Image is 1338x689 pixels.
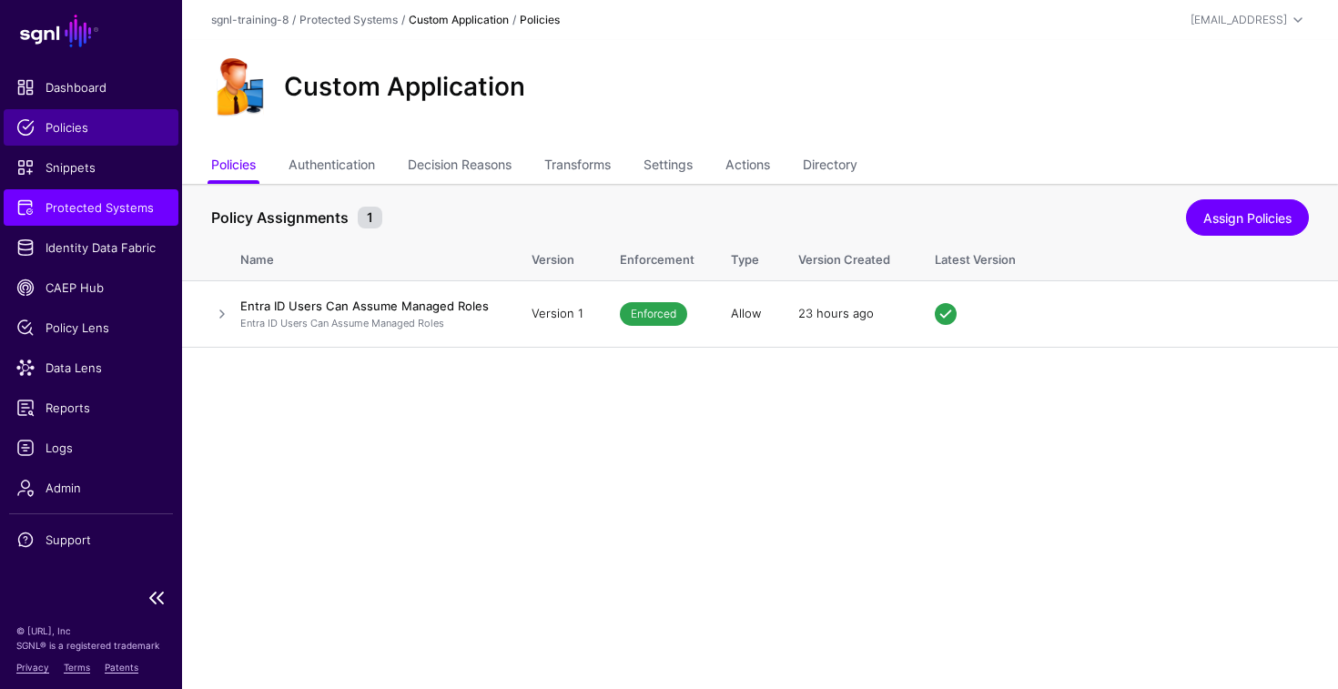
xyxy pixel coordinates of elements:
[513,280,602,348] td: Version 1
[64,662,90,673] a: Terms
[105,662,138,673] a: Patents
[289,12,299,28] div: /
[16,158,166,177] span: Snippets
[544,149,611,184] a: Transforms
[299,13,398,26] a: Protected Systems
[211,149,256,184] a: Policies
[725,149,770,184] a: Actions
[4,149,178,186] a: Snippets
[620,302,687,326] span: Enforced
[4,430,178,466] a: Logs
[4,269,178,306] a: CAEP Hub
[16,479,166,497] span: Admin
[358,207,382,228] small: 1
[513,233,602,280] th: Version
[4,229,178,266] a: Identity Data Fabric
[644,149,693,184] a: Settings
[798,306,874,320] span: 23 hours ago
[240,298,495,314] h4: Entra ID Users Can Assume Managed Roles
[289,149,375,184] a: Authentication
[4,350,178,386] a: Data Lens
[4,189,178,226] a: Protected Systems
[713,233,780,280] th: Type
[409,13,509,26] strong: Custom Application
[520,13,560,26] strong: Policies
[211,13,289,26] a: sgnl-training-8
[16,531,166,549] span: Support
[1191,12,1287,28] div: [EMAIL_ADDRESS]
[16,623,166,638] p: © [URL], Inc
[803,149,857,184] a: Directory
[16,399,166,417] span: Reports
[16,78,166,96] span: Dashboard
[16,439,166,457] span: Logs
[713,280,780,348] td: Allow
[917,233,1338,280] th: Latest Version
[16,319,166,337] span: Policy Lens
[16,238,166,257] span: Identity Data Fabric
[4,309,178,346] a: Policy Lens
[284,72,525,103] h2: Custom Application
[11,11,171,51] a: SGNL
[240,233,513,280] th: Name
[240,316,495,331] p: Entra ID Users Can Assume Managed Roles
[602,233,713,280] th: Enforcement
[211,58,269,117] img: svg+xml;base64,PHN2ZyB3aWR0aD0iOTgiIGhlaWdodD0iMTIyIiB2aWV3Qm94PSIwIDAgOTggMTIyIiBmaWxsPSJub25lIi...
[16,638,166,653] p: SGNL® is a registered trademark
[408,149,512,184] a: Decision Reasons
[4,470,178,506] a: Admin
[16,279,166,297] span: CAEP Hub
[16,662,49,673] a: Privacy
[207,207,353,228] span: Policy Assignments
[16,118,166,137] span: Policies
[780,233,917,280] th: Version Created
[4,390,178,426] a: Reports
[398,12,409,28] div: /
[1186,199,1309,236] a: Assign Policies
[4,69,178,106] a: Dashboard
[16,359,166,377] span: Data Lens
[16,198,166,217] span: Protected Systems
[4,109,178,146] a: Policies
[509,12,520,28] div: /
